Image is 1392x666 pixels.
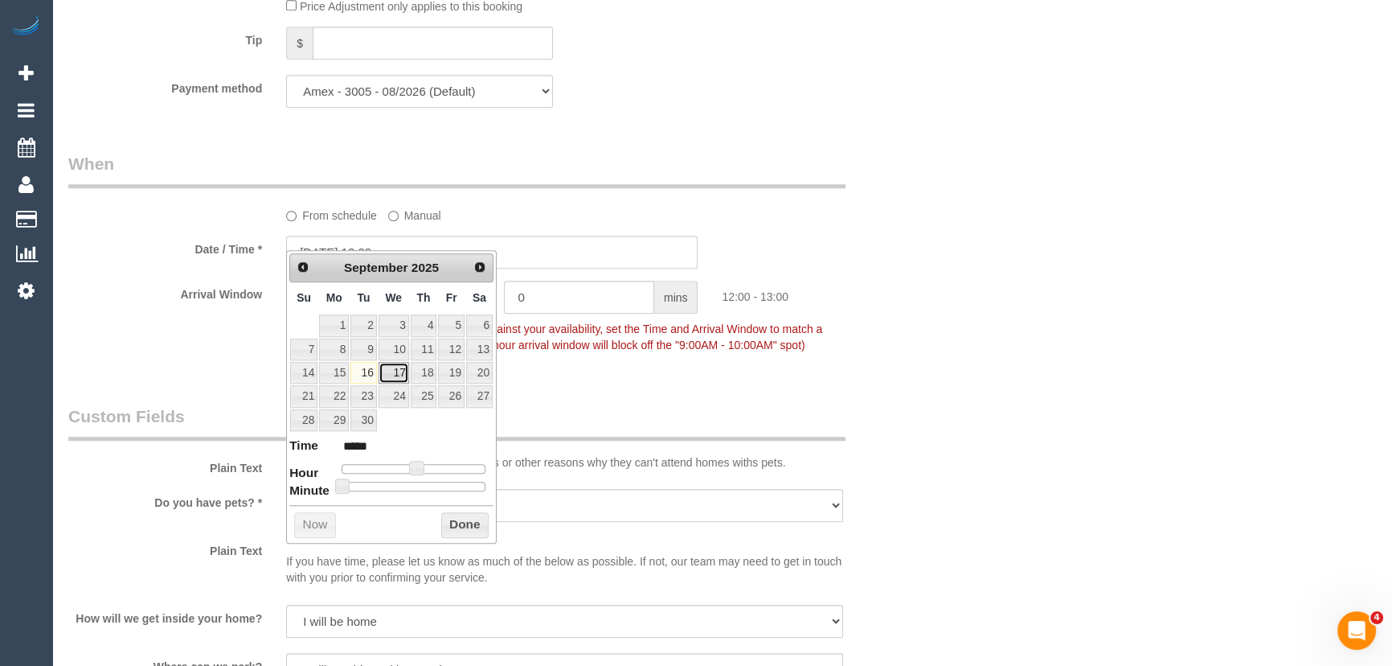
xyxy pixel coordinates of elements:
[473,261,486,273] span: Next
[286,211,297,221] input: From schedule
[286,454,843,471] p: Some of our cleaning teams have allergies or other reasons why they can't attend homes withs pets.
[56,537,274,559] label: Plain Text
[379,385,409,407] a: 24
[344,261,408,274] span: September
[56,27,274,48] label: Tip
[1337,611,1376,650] iframe: Intercom live chat
[411,261,439,274] span: 2025
[286,202,377,224] label: From schedule
[326,291,342,304] span: Monday
[350,314,376,336] a: 2
[411,339,437,360] a: 11
[289,482,330,502] dt: Minute
[290,362,317,384] a: 14
[379,362,409,384] a: 17
[466,362,493,384] a: 20
[358,291,371,304] span: Tuesday
[438,385,464,407] a: 26
[56,605,274,627] label: How will we get inside your home?
[466,339,493,360] a: 13
[350,385,376,407] a: 23
[1370,611,1383,624] span: 4
[297,261,309,273] span: Prev
[68,405,845,441] legend: Custom Fields
[319,385,349,407] a: 22
[290,339,317,360] a: 7
[388,202,441,224] label: Manual
[417,291,431,304] span: Thursday
[286,323,822,351] span: To make this booking count against your availability, set the Time and Arrival Window to match a ...
[289,464,318,484] dt: Hour
[379,339,409,360] a: 10
[319,409,349,431] a: 29
[10,16,42,39] img: Automaid Logo
[411,314,437,336] a: 4
[68,152,845,188] legend: When
[294,512,335,538] button: Now
[469,256,491,278] a: Next
[319,339,349,360] a: 8
[438,362,464,384] a: 19
[466,385,493,407] a: 27
[350,409,376,431] a: 30
[292,256,314,278] a: Prev
[297,291,311,304] span: Sunday
[438,314,464,336] a: 5
[388,211,399,221] input: Manual
[290,409,317,431] a: 28
[56,236,274,257] label: Date / Time *
[446,291,457,304] span: Friday
[411,362,437,384] a: 18
[56,281,274,302] label: Arrival Window
[56,489,274,511] label: Do you have pets? *
[438,339,464,360] a: 12
[466,314,493,336] a: 6
[441,512,489,538] button: Done
[56,75,274,97] label: Payment method
[286,236,698,269] input: DD/MM/YYYY HH:MM
[385,291,402,304] span: Wednesday
[350,362,376,384] a: 16
[710,281,927,305] div: 12:00 - 13:00
[286,537,843,586] p: If you have time, please let us know as much of the below as possible. If not, our team may need ...
[379,314,409,336] a: 3
[473,291,486,304] span: Saturday
[286,27,313,60] span: $
[350,339,376,360] a: 9
[319,362,349,384] a: 15
[411,385,437,407] a: 25
[290,385,317,407] a: 21
[289,437,318,457] dt: Time
[654,281,698,314] span: mins
[319,314,349,336] a: 1
[56,454,274,476] label: Plain Text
